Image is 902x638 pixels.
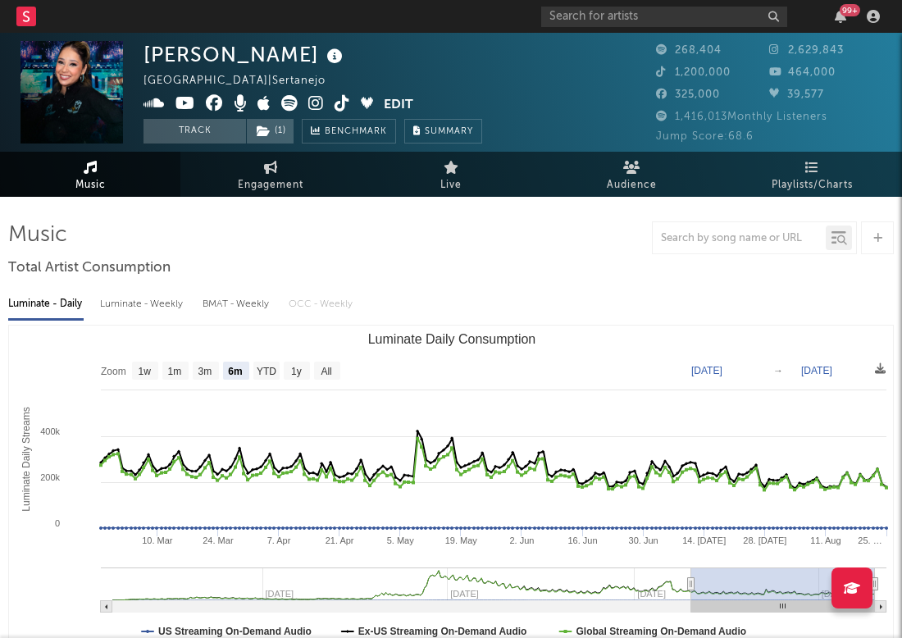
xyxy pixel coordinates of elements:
span: 464,000 [769,67,836,78]
text: 21. Apr [326,535,354,545]
div: [PERSON_NAME] [143,41,347,68]
text: 1w [139,366,152,377]
a: Audience [541,152,722,197]
span: Engagement [238,175,303,195]
span: Audience [607,175,657,195]
text: 1y [291,366,302,377]
div: Luminate - Weekly [100,290,186,318]
text: 19. May [445,535,478,545]
text: All [321,366,331,377]
text: Luminate Daily Streams [20,407,32,511]
text: YTD [257,366,276,377]
a: Engagement [180,152,361,197]
text: 14. [DATE] [682,535,726,545]
span: 2,629,843 [769,45,844,56]
input: Search by song name or URL [653,232,826,245]
text: → [773,365,783,376]
text: US Streaming On-Demand Audio [158,626,312,637]
span: Benchmark [325,122,387,142]
div: [GEOGRAPHIC_DATA] | Sertanejo [143,71,344,91]
input: Search for artists [541,7,787,27]
text: 25. … [858,535,881,545]
span: 268,404 [656,45,722,56]
span: Summary [425,127,473,136]
text: 28. [DATE] [743,535,786,545]
text: Luminate Daily Consumption [368,332,536,346]
text: 16. Jun [567,535,597,545]
span: Total Artist Consumption [8,258,171,278]
text: [DATE] [691,365,722,376]
span: Music [75,175,106,195]
button: 99+ [835,10,846,23]
text: 1m [168,366,182,377]
text: Global Streaming On-Demand Audio [576,626,747,637]
div: Luminate - Daily [8,290,84,318]
span: Live [440,175,462,195]
button: Edit [384,95,413,116]
span: Jump Score: 68.6 [656,131,754,142]
text: [DATE] [801,365,832,376]
span: 1,416,013 Monthly Listeners [656,112,827,122]
span: ( 1 ) [246,119,294,144]
text: 5. May [387,535,415,545]
a: Playlists/Charts [722,152,902,197]
div: BMAT - Weekly [203,290,272,318]
span: 39,577 [769,89,824,100]
span: 1,200,000 [656,67,731,78]
text: 200k [40,472,60,482]
text: Ex-US Streaming On-Demand Audio [358,626,527,637]
button: (1) [247,119,294,144]
text: 10. Mar [142,535,173,545]
text: 400k [40,426,60,436]
span: 325,000 [656,89,720,100]
a: Live [361,152,541,197]
text: 0 [55,518,60,528]
button: Summary [404,119,482,144]
text: 24. Mar [203,535,234,545]
text: 7. Apr [267,535,291,545]
span: Playlists/Charts [772,175,853,195]
text: Zoom [101,366,126,377]
text: 2. Jun [509,535,534,545]
text: 30. Jun [629,535,658,545]
div: 99 + [840,4,860,16]
a: Benchmark [302,119,396,144]
button: Track [143,119,246,144]
text: 11. Aug [810,535,840,545]
text: 6m [228,366,242,377]
text: 3m [198,366,212,377]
